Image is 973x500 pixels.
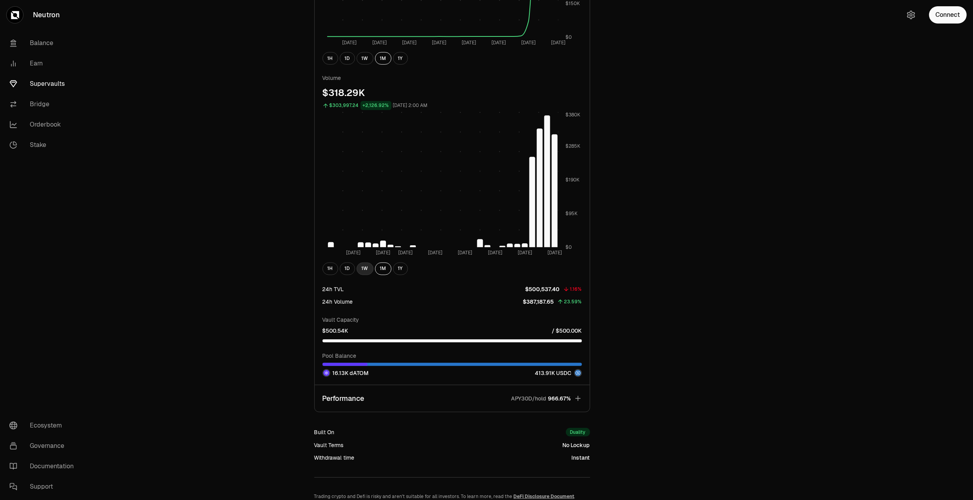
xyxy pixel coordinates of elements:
[323,52,338,65] button: 1H
[458,250,472,256] tspan: [DATE]
[376,250,390,256] tspan: [DATE]
[535,369,582,377] div: 413.91K USDC
[346,250,361,256] tspan: [DATE]
[398,250,413,256] tspan: [DATE]
[323,393,364,404] p: Performance
[3,74,85,94] a: Supervaults
[357,263,373,275] button: 1W
[375,263,391,275] button: 1M
[357,52,373,65] button: 1W
[372,40,386,46] tspan: [DATE]
[570,285,582,294] div: 1.16%
[517,250,532,256] tspan: [DATE]
[323,263,338,275] button: 1H
[3,436,85,456] a: Governance
[340,263,355,275] button: 1D
[3,33,85,53] a: Balance
[551,40,565,46] tspan: [DATE]
[330,101,359,110] div: $303,997.24
[3,53,85,74] a: Earn
[564,297,582,306] div: 23.59%
[565,143,580,150] tspan: $285K
[323,316,582,324] p: Vault Capacity
[462,40,476,46] tspan: [DATE]
[565,112,580,118] tspan: $380K
[342,40,357,46] tspan: [DATE]
[565,211,578,217] tspan: $95K
[323,327,348,335] p: $500.54K
[575,370,581,376] img: USDC Logo
[565,245,572,251] tspan: $0
[323,369,369,377] div: 16.13K dATOM
[565,177,580,183] tspan: $190K
[525,285,560,293] p: $500,537.40
[3,94,85,114] a: Bridge
[323,74,582,82] p: Volume
[3,456,85,476] a: Documentation
[514,493,574,500] a: DeFi Disclosure Document
[491,40,506,46] tspan: [DATE]
[323,87,582,99] div: $318.29K
[323,285,344,293] div: 24h TVL
[572,454,590,462] div: Instant
[523,298,554,306] p: $387,187.65
[314,441,344,449] div: Vault Terms
[314,428,335,436] div: Built On
[315,385,590,412] button: PerformanceAPY30D/hold966.67%
[548,395,571,402] span: 966.67%
[402,40,416,46] tspan: [DATE]
[323,370,330,376] img: dATOM Logo
[323,298,353,306] div: 24h Volume
[393,101,428,110] div: [DATE] 2:00 AM
[552,327,582,335] p: / $500.00K
[563,441,590,449] div: No Lockup
[487,250,502,256] tspan: [DATE]
[547,250,562,256] tspan: [DATE]
[393,52,408,65] button: 1Y
[511,395,547,402] p: APY30D/hold
[431,40,446,46] tspan: [DATE]
[929,6,967,24] button: Connect
[3,476,85,497] a: Support
[3,135,85,155] a: Stake
[314,493,590,500] p: Trading crypto and Defi is risky and aren't suitable for all investors. To learn more, read the .
[3,114,85,135] a: Orderbook
[521,40,536,46] tspan: [DATE]
[323,352,582,360] p: Pool Balance
[565,34,572,40] tspan: $0
[565,0,580,7] tspan: $150K
[314,454,355,462] div: Withdrawal time
[566,428,590,437] div: Duality
[361,101,391,110] div: +2,126.92%
[428,250,442,256] tspan: [DATE]
[393,263,408,275] button: 1Y
[375,52,391,65] button: 1M
[3,415,85,436] a: Ecosystem
[340,52,355,65] button: 1D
